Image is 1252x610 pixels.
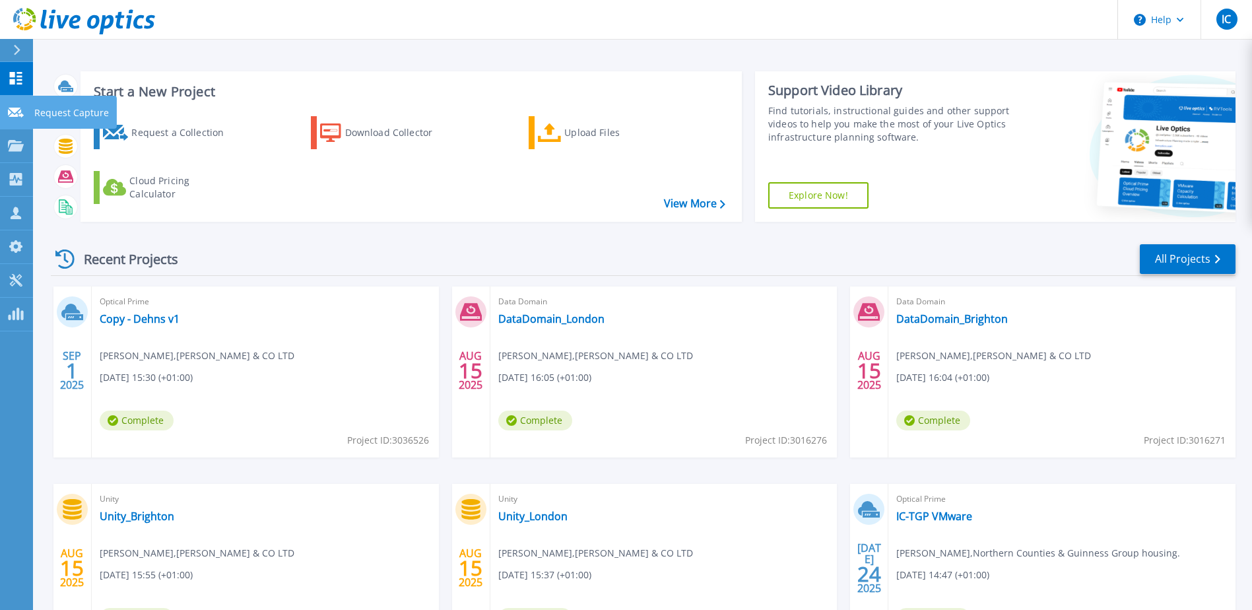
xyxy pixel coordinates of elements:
[498,546,693,560] span: [PERSON_NAME] , [PERSON_NAME] & CO LTD
[100,294,431,309] span: Optical Prime
[498,349,693,363] span: [PERSON_NAME] , [PERSON_NAME] & CO LTD
[458,544,483,592] div: AUG 2025
[498,294,830,309] span: Data Domain
[896,411,970,430] span: Complete
[498,312,605,325] a: DataDomain_London
[768,104,1013,144] div: Find tutorials, instructional guides and other support videos to help you make the most of your L...
[59,347,84,395] div: SEP 2025
[664,197,725,210] a: View More
[564,119,670,146] div: Upload Files
[498,370,591,385] span: [DATE] 16:05 (+01:00)
[66,365,78,376] span: 1
[100,546,294,560] span: [PERSON_NAME] , [PERSON_NAME] & CO LTD
[59,544,84,592] div: AUG 2025
[459,562,482,574] span: 15
[498,510,568,523] a: Unity_London
[857,544,882,592] div: [DATE] 2025
[529,116,676,149] a: Upload Files
[51,243,196,275] div: Recent Projects
[100,492,431,506] span: Unity
[896,294,1228,309] span: Data Domain
[896,568,989,582] span: [DATE] 14:47 (+01:00)
[857,347,882,395] div: AUG 2025
[100,312,180,325] a: Copy - Dehns v1
[311,116,458,149] a: Download Collector
[100,411,174,430] span: Complete
[768,182,869,209] a: Explore Now!
[347,433,429,448] span: Project ID: 3036526
[768,82,1013,99] div: Support Video Library
[1222,14,1231,24] span: IC
[745,433,827,448] span: Project ID: 3016276
[896,510,972,523] a: IC-TGP VMware
[94,85,725,99] h3: Start a New Project
[857,568,881,580] span: 24
[129,174,235,201] div: Cloud Pricing Calculator
[896,370,989,385] span: [DATE] 16:04 (+01:00)
[896,546,1180,560] span: [PERSON_NAME] , Northern Counties & Guinness Group housing.
[896,492,1228,506] span: Optical Prime
[896,312,1008,325] a: DataDomain_Brighton
[498,492,830,506] span: Unity
[60,562,84,574] span: 15
[498,411,572,430] span: Complete
[34,96,109,130] p: Request Capture
[458,347,483,395] div: AUG 2025
[498,568,591,582] span: [DATE] 15:37 (+01:00)
[100,349,294,363] span: [PERSON_NAME] , [PERSON_NAME] & CO LTD
[131,119,237,146] div: Request a Collection
[345,119,451,146] div: Download Collector
[459,365,482,376] span: 15
[1140,244,1236,274] a: All Projects
[857,365,881,376] span: 15
[100,568,193,582] span: [DATE] 15:55 (+01:00)
[1144,433,1226,448] span: Project ID: 3016271
[94,171,241,204] a: Cloud Pricing Calculator
[100,510,174,523] a: Unity_Brighton
[94,116,241,149] a: Request a Collection
[100,370,193,385] span: [DATE] 15:30 (+01:00)
[896,349,1091,363] span: [PERSON_NAME] , [PERSON_NAME] & CO LTD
